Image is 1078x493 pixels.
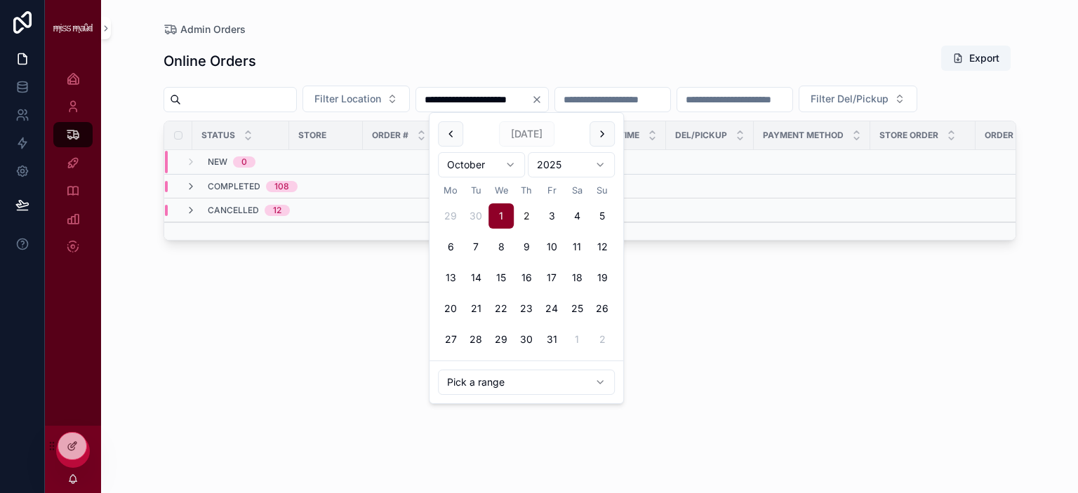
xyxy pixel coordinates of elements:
[799,86,917,112] button: Select Button
[298,130,326,141] span: Store
[539,203,564,229] button: Friday, 3 October 2025
[164,22,246,36] a: Admin Orders
[590,234,615,259] button: Sunday, 12 October 2025
[879,130,938,141] span: Store Order
[985,130,1049,141] span: Order Placed
[514,203,539,229] button: Thursday, 2 October 2025
[180,22,246,36] span: Admin Orders
[514,265,539,290] button: Thursday, 16 October 2025
[164,51,256,71] h1: Online Orders
[539,183,564,198] th: Friday
[302,86,410,112] button: Select Button
[273,205,281,216] div: 12
[488,296,514,321] button: Wednesday, 22 October 2025
[463,265,488,290] button: Tuesday, 14 October 2025
[564,234,590,259] button: Saturday, 11 October 2025
[590,265,615,290] button: Sunday, 19 October 2025
[438,183,615,352] table: October 2025
[463,234,488,259] button: Tuesday, 7 October 2025
[208,205,259,216] span: Cancelled
[488,203,514,229] button: Today, Wednesday, 1 October 2025, selected
[564,183,590,198] th: Saturday
[531,94,548,105] button: Clear
[438,370,615,395] button: Relative time
[488,327,514,352] button: Wednesday, 29 October 2025
[438,296,463,321] button: Monday, 20 October 2025
[438,234,463,259] button: Monday, 6 October 2025
[514,234,539,259] button: Thursday, 9 October 2025
[941,46,1011,71] button: Export
[438,327,463,352] button: Monday, 27 October 2025
[590,203,615,229] button: Sunday, 5 October 2025
[590,296,615,321] button: Sunday, 26 October 2025
[208,181,260,192] span: Completed
[241,156,247,168] div: 0
[514,296,539,321] button: Thursday, 23 October 2025
[514,327,539,352] button: Thursday, 30 October 2025
[539,327,564,352] button: Friday, 31 October 2025
[438,265,463,290] button: Monday, 13 October 2025
[463,203,488,229] button: Tuesday, 30 September 2025
[488,183,514,198] th: Wednesday
[45,56,101,278] div: scrollable content
[314,92,381,106] span: Filter Location
[463,296,488,321] button: Tuesday, 21 October 2025
[208,156,227,168] span: New
[438,183,463,198] th: Monday
[539,296,564,321] button: Friday, 24 October 2025
[488,234,514,259] button: Wednesday, 8 October 2025
[564,203,590,229] button: Saturday, 4 October 2025
[539,234,564,259] button: Friday, 10 October 2025
[488,265,514,290] button: Wednesday, 15 October 2025
[372,130,408,141] span: Order #
[514,183,539,198] th: Thursday
[590,327,615,352] button: Sunday, 2 November 2025
[675,130,727,141] span: Del/Pickup
[564,327,590,352] button: Saturday, 1 November 2025
[590,183,615,198] th: Sunday
[463,183,488,198] th: Tuesday
[763,130,844,141] span: Payment Method
[438,203,463,229] button: Monday, 29 September 2025
[564,265,590,290] button: Saturday, 18 October 2025
[274,181,289,192] div: 108
[463,327,488,352] button: Tuesday, 28 October 2025
[201,130,235,141] span: Status
[564,296,590,321] button: Saturday, 25 October 2025
[539,265,564,290] button: Friday, 17 October 2025
[811,92,889,106] span: Filter Del/Pickup
[53,23,93,33] img: App logo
